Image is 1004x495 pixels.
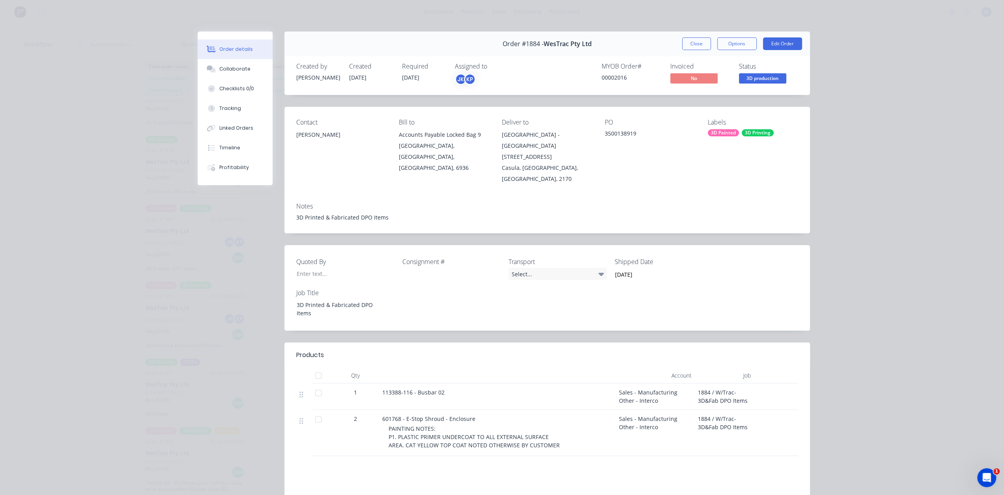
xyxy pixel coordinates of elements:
[219,164,249,171] div: Profitability
[708,119,798,126] div: Labels
[616,383,695,410] div: Sales - Manufacturing Other - Interco
[742,129,774,136] div: 3D Printing
[198,39,273,59] button: Order details
[509,257,607,266] label: Transport
[399,140,489,173] div: [GEOGRAPHIC_DATA], [GEOGRAPHIC_DATA], [GEOGRAPHIC_DATA], 6936
[605,129,695,140] div: 3500138919
[219,144,240,151] div: Timeline
[399,129,489,173] div: Accounts Payable Locked Bag 9[GEOGRAPHIC_DATA], [GEOGRAPHIC_DATA], [GEOGRAPHIC_DATA], 6936
[509,268,607,280] div: Select...
[739,63,798,70] div: Status
[739,73,786,83] span: 3D production
[219,105,241,112] div: Tracking
[332,368,379,383] div: Qty
[402,257,501,266] label: Consignment #
[977,468,996,487] iframe: Intercom live chat
[502,129,592,184] div: [GEOGRAPHIC_DATA] - [GEOGRAPHIC_DATA][STREET_ADDRESS]Casula, [GEOGRAPHIC_DATA], [GEOGRAPHIC_DATA]...
[354,415,357,423] span: 2
[219,125,253,132] div: Linked Orders
[682,37,711,50] button: Close
[615,257,713,266] label: Shipped Date
[354,388,357,396] span: 1
[296,119,387,126] div: Contact
[296,129,387,140] div: [PERSON_NAME]
[616,410,695,456] div: Sales - Manufacturing Other - Interco
[296,203,798,210] div: Notes
[602,73,661,82] div: 00002016
[502,129,592,162] div: [GEOGRAPHIC_DATA] - [GEOGRAPHIC_DATA][STREET_ADDRESS]
[296,129,387,154] div: [PERSON_NAME]
[695,410,754,456] div: 1884 / W/Trac-3D&Fab DPO Items
[296,213,798,221] div: 3D Printed & Fabricated DPO Items
[739,73,786,85] button: 3D production
[198,79,273,99] button: Checklists 0/0
[399,129,489,140] div: Accounts Payable Locked Bag 9
[502,162,592,184] div: Casula, [GEOGRAPHIC_DATA], [GEOGRAPHIC_DATA], 2170
[198,99,273,118] button: Tracking
[544,40,592,48] span: WesTrac Pty Ltd
[616,368,695,383] div: Account
[670,63,729,70] div: Invoiced
[296,73,340,82] div: [PERSON_NAME]
[349,74,366,81] span: [DATE]
[382,415,475,422] span: 601768 - E-Stop Shroud - Enclosure
[455,63,534,70] div: Assigned to
[455,73,476,85] button: JKKP
[993,468,1000,475] span: 1
[402,74,419,81] span: [DATE]
[219,65,251,73] div: Collaborate
[695,368,754,383] div: Job
[610,268,708,280] input: Enter date
[290,299,389,319] div: 3D Printed & Fabricated DPO Items
[382,389,445,396] span: 113388-116 - Busbar 02
[602,63,661,70] div: MYOB Order #
[695,383,754,410] div: 1884 / W/Trac-3D&Fab DPO Items
[296,350,324,360] div: Products
[708,129,739,136] div: 3D Painted
[455,73,467,85] div: JK
[502,119,592,126] div: Deliver to
[198,118,273,138] button: Linked Orders
[296,257,395,266] label: Quoted By
[349,63,393,70] div: Created
[402,63,445,70] div: Required
[605,119,695,126] div: PO
[219,46,253,53] div: Order details
[296,63,340,70] div: Created by
[219,85,254,92] div: Checklists 0/0
[198,59,273,79] button: Collaborate
[717,37,757,50] button: Options
[389,425,560,449] span: PAINTING NOTES: P1. PLASTIC PRIMER UNDERCOAT TO ALL EXTERNAL SURFACE AREA. CAT YELLOW TOP COAT NO...
[670,73,718,83] span: No
[296,288,395,298] label: Job Title
[198,158,273,177] button: Profitability
[198,138,273,158] button: Timeline
[763,37,802,50] button: Edit Order
[464,73,476,85] div: KP
[399,119,489,126] div: Bill to
[503,40,544,48] span: Order #1884 -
